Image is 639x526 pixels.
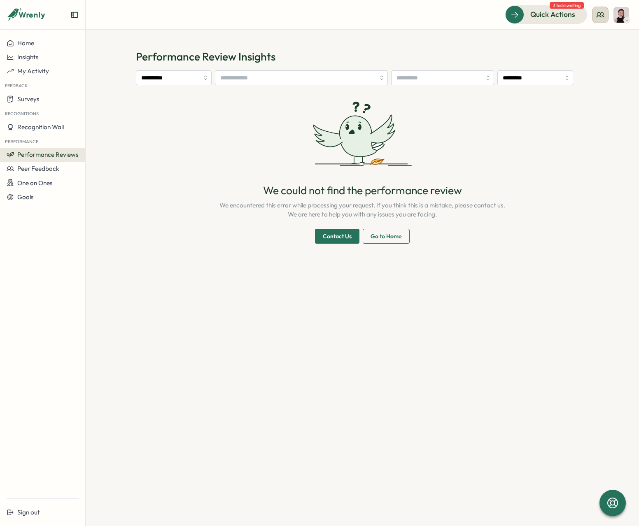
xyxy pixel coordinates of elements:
[219,201,505,219] p: We encountered this error while processing your request. If you think this is a mistake, please c...
[363,229,410,244] button: Go to Home
[505,5,587,23] button: Quick Actions
[17,67,49,75] span: My Activity
[530,9,575,20] span: Quick Actions
[613,7,629,23] img: Axi Molnar
[17,95,40,103] span: Surveys
[550,2,584,9] span: 3 tasks waiting
[263,183,462,198] p: We could not find the performance review
[17,53,39,61] span: Insights
[17,179,53,187] span: One on Ones
[17,508,40,516] span: Sign out
[17,165,59,172] span: Peer Feedback
[315,229,359,244] button: Contact Us
[323,229,352,243] span: Contact Us
[17,193,34,201] span: Goals
[136,49,589,64] h1: Performance Review Insights
[17,151,79,158] span: Performance Reviews
[17,39,34,47] span: Home
[17,123,64,131] span: Recognition Wall
[371,229,402,243] span: Go to Home
[70,11,79,19] button: Expand sidebar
